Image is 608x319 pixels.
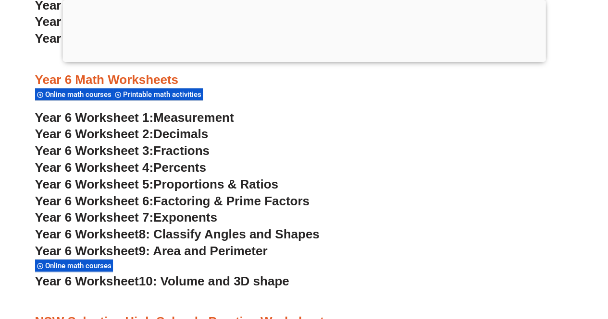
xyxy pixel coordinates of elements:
[35,143,210,158] a: Year 6 Worksheet 3:Fractions
[448,211,608,319] iframe: Chat Widget
[35,227,320,241] a: Year 6 Worksheet8: Classify Angles and Shapes
[35,194,310,208] a: Year 6 Worksheet 6:Factoring & Prime Factors
[35,274,289,288] a: Year 6 Worksheet10: Volume and 3D shape
[35,14,212,29] a: Year 5 Worksheet 9: Decimals
[35,177,278,191] a: Year 6 Worksheet 5:Proportions & Ratios
[45,261,114,270] span: Online math courses
[35,244,268,258] a: Year 6 Worksheet9: Area and Perimeter
[35,110,154,125] span: Year 6 Worksheet 1:
[35,143,154,158] span: Year 6 Worksheet 3:
[35,210,154,224] span: Year 6 Worksheet 7:
[35,259,113,272] div: Online math courses
[153,143,210,158] span: Fractions
[35,244,139,258] span: Year 6 Worksheet
[35,194,154,208] span: Year 6 Worksheet 6:
[35,110,234,125] a: Year 6 Worksheet 1:Measurement
[35,160,154,175] span: Year 6 Worksheet 4:
[35,210,217,224] a: Year 6 Worksheet 7:Exponents
[139,274,289,288] span: 10: Volume and 3D shape
[35,274,139,288] span: Year 6 Worksheet
[153,110,234,125] span: Measurement
[35,177,154,191] span: Year 6 Worksheet 5:
[113,88,203,101] div: Printable math activities
[123,90,204,99] span: Printable math activities
[35,160,206,175] a: Year 6 Worksheet 4:Percents
[153,177,278,191] span: Proportions & Ratios
[35,72,573,88] h3: Year 6 Math Worksheets
[35,127,209,141] a: Year 6 Worksheet 2:Decimals
[35,127,154,141] span: Year 6 Worksheet 2:
[139,244,268,258] span: 9: Area and Perimeter
[139,227,320,241] span: 8: Classify Angles and Shapes
[35,88,113,101] div: Online math courses
[153,194,310,208] span: Factoring & Prime Factors
[35,31,220,46] a: Year 5 Worksheet 10: Fractions
[153,160,206,175] span: Percents
[45,90,114,99] span: Online math courses
[35,227,139,241] span: Year 6 Worksheet
[153,210,217,224] span: Exponents
[153,127,208,141] span: Decimals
